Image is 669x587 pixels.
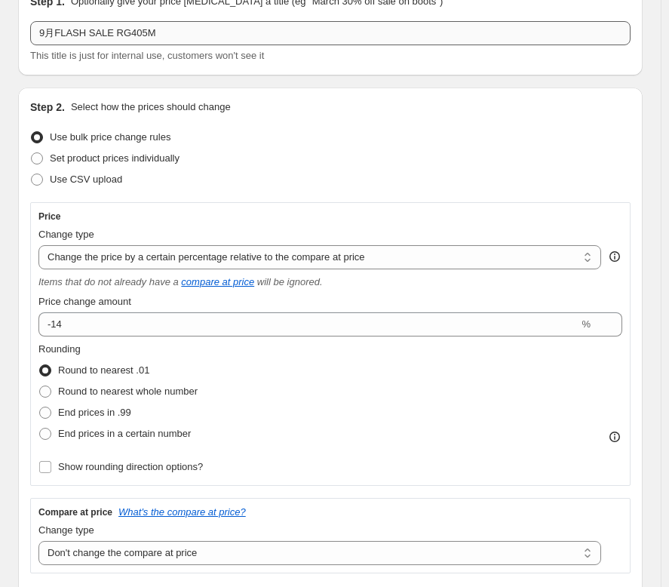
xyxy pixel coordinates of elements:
[30,100,65,115] h2: Step 2.
[30,21,631,45] input: 30% off holiday sale
[30,50,264,61] span: This title is just for internal use, customers won't see it
[38,524,94,536] span: Change type
[58,386,198,397] span: Round to nearest whole number
[181,276,254,287] button: compare at price
[50,152,180,164] span: Set product prices individually
[38,506,112,518] h3: Compare at price
[58,364,149,376] span: Round to nearest .01
[58,461,203,472] span: Show rounding direction options?
[607,249,622,264] div: help
[38,211,60,223] h3: Price
[582,318,591,330] span: %
[38,229,94,240] span: Change type
[50,131,170,143] span: Use bulk price change rules
[38,296,131,307] span: Price change amount
[38,343,81,355] span: Rounding
[50,174,122,185] span: Use CSV upload
[58,428,191,439] span: End prices in a certain number
[38,276,179,287] i: Items that do not already have a
[58,407,131,418] span: End prices in .99
[118,506,246,518] button: What's the compare at price?
[71,100,231,115] p: Select how the prices should change
[38,312,578,337] input: -20
[257,276,323,287] i: will be ignored.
